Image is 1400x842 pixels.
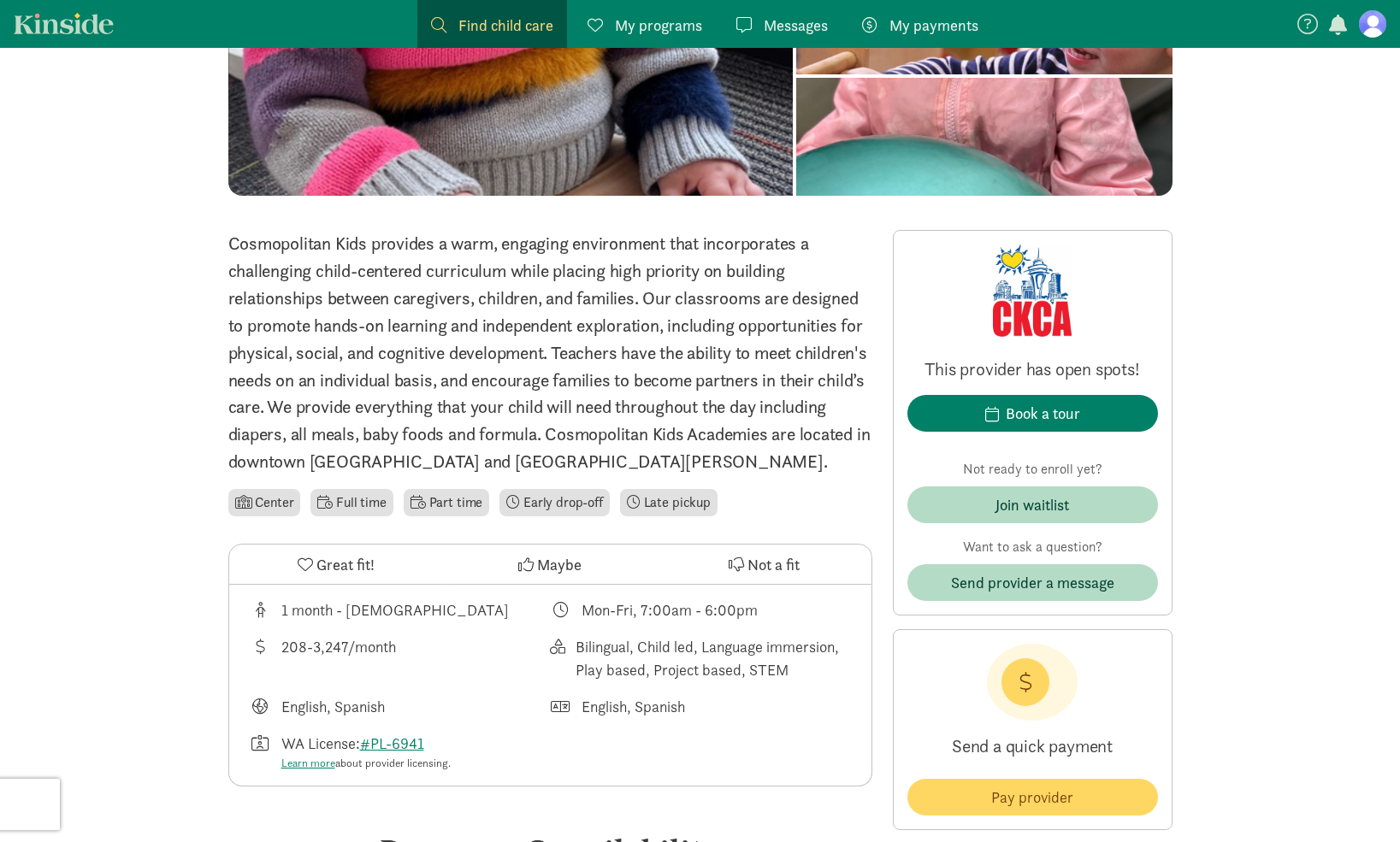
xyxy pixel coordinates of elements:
span: My payments [889,14,978,37]
button: Maybe [443,545,657,584]
div: English, Spanish [582,695,685,718]
p: This provider has open spots! [907,357,1158,381]
span: Pay provider [991,786,1073,809]
button: Book a tour [907,395,1158,432]
button: Great fit! [229,545,443,584]
img: Provider logo [993,244,1072,337]
p: Want to ask a question? [907,537,1158,557]
a: Kinside [14,13,114,34]
p: Send a quick payment [907,721,1158,772]
div: Languages taught [250,695,551,718]
span: Great fit! [316,553,375,576]
span: Send provider a message [951,571,1114,594]
button: Not a fit [657,545,871,584]
div: English, Spanish [281,695,385,718]
div: This provider's education philosophy [550,635,851,681]
button: Send provider a message [907,564,1158,601]
span: Find child care [458,14,553,37]
div: Age range for children that this provider cares for [250,598,551,621]
li: Part time [404,489,489,516]
span: Maybe [537,553,582,576]
div: WA License: [281,732,451,772]
div: Average tuition for this program [250,635,551,681]
li: Late pickup [620,489,718,516]
li: Early drop-off [499,489,610,516]
p: Not ready to enroll yet? [907,459,1158,480]
p: Cosmopolitan Kids provides a warm, engaging environment that incorporates a challenging child-cen... [228,230,872,475]
div: License number [250,732,551,772]
span: My programs [615,14,702,37]
li: Center [228,489,301,516]
div: 1 month - [DEMOGRAPHIC_DATA] [281,598,509,621]
div: Join waitlist [995,493,1069,516]
div: Class schedule [550,598,851,621]
a: #PL-6941 [360,733,424,753]
span: Not a fit [747,553,800,576]
li: Full time [310,489,393,516]
div: Book a tour [1006,402,1080,425]
button: Join waitlist [907,486,1158,523]
div: Languages spoken [550,695,851,718]
div: 208-3,247/month [281,635,396,681]
div: Bilingual, Child led, Language immersion, Play based, Project based, STEM [576,635,851,681]
span: Messages [764,14,828,37]
a: Learn more [281,756,335,770]
div: Mon-Fri, 7:00am - 6:00pm [582,598,758,621]
div: about provider licensing. [281,755,451,772]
